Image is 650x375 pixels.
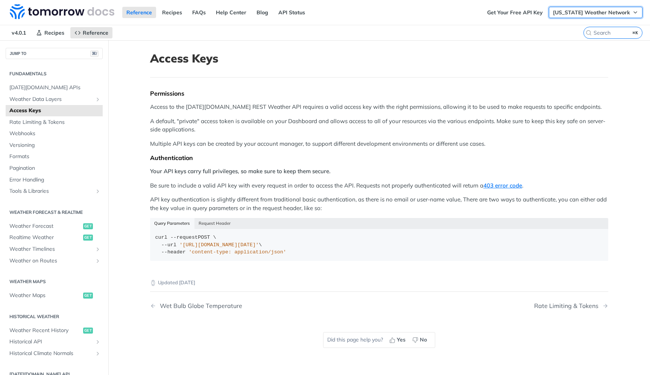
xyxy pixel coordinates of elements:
a: 403 error code [483,182,522,189]
a: Rate Limiting & Tokens [6,117,103,128]
span: Recipes [44,29,64,36]
p: A default, "private" access token is available on your Dashboard and allows access to all of your... [150,117,608,134]
a: Weather Forecastget [6,221,103,232]
p: API key authentication is slightly different from traditional basic authentication, as there is n... [150,195,608,212]
span: Yes [397,336,405,344]
span: Reference [83,29,108,36]
span: 'content-type: application/json' [189,249,286,255]
span: --url [161,242,177,248]
a: Realtime Weatherget [6,232,103,243]
a: Get Your Free API Key [483,7,547,18]
span: [DATE][DOMAIN_NAME] APIs [9,84,101,91]
div: Wet Bulb Globe Temperature [156,302,242,309]
span: Webhooks [9,130,101,137]
nav: Pagination Controls [150,295,608,317]
a: API Status [274,7,309,18]
span: Access Keys [9,107,101,114]
button: JUMP TO⌘/ [6,48,103,59]
a: Weather Data LayersShow subpages for Weather Data Layers [6,94,103,105]
span: Versioning [9,142,101,149]
span: Weather Forecast [9,223,81,230]
a: Blog [252,7,272,18]
button: Show subpages for Historical API [95,339,101,345]
p: Updated [DATE] [150,279,608,287]
a: Tools & LibrariesShow subpages for Tools & Libraries [6,186,103,197]
a: Weather TimelinesShow subpages for Weather Timelines [6,244,103,255]
a: Webhooks [6,128,103,139]
a: Reference [70,27,112,38]
span: Historical Climate Normals [9,350,93,357]
span: Formats [9,153,101,160]
a: Help Center [212,7,251,18]
a: Pagination [6,163,103,174]
a: [DATE][DOMAIN_NAME] APIs [6,82,103,93]
a: Recipes [158,7,186,18]
span: Weather Maps [9,292,81,299]
div: Permissions [150,90,608,97]
button: No [410,334,431,346]
p: Access to the [DATE][DOMAIN_NAME] REST Weather API requires a valid access key with the right per... [150,103,608,111]
span: curl [155,235,167,240]
button: Show subpages for Weather Timelines [95,246,101,252]
a: FAQs [188,7,210,18]
span: Pagination [9,165,101,172]
span: get [83,328,93,334]
p: Be sure to include a valid API key with every request in order to access the API. Requests not pr... [150,181,608,190]
span: No [420,336,427,344]
span: ⌘/ [90,50,99,57]
a: Recipes [32,27,68,38]
a: Weather Mapsget [6,290,103,301]
svg: Search [586,30,592,36]
span: get [83,235,93,241]
h2: Historical Weather [6,313,103,320]
a: Next Page: Rate Limiting & Tokens [534,302,608,309]
span: Weather Recent History [9,327,81,334]
h2: Fundamentals [6,70,103,77]
span: Weather Data Layers [9,96,93,103]
span: --request [170,235,198,240]
span: '[URL][DOMAIN_NAME][DATE]' [179,242,259,248]
a: Error Handling [6,174,103,186]
h1: Access Keys [150,52,608,65]
a: Weather Recent Historyget [6,325,103,336]
span: v4.0.1 [8,27,30,38]
span: Rate Limiting & Tokens [9,119,101,126]
a: Formats [6,151,103,162]
strong: Your API keys carry full privileges, so make sure to keep them secure. [150,168,331,175]
a: Historical Climate NormalsShow subpages for Historical Climate Normals [6,348,103,359]
button: Show subpages for Historical Climate Normals [95,351,101,357]
div: Authentication [150,154,608,162]
span: get [83,293,93,299]
button: Yes [387,334,410,346]
span: Tools & Libraries [9,187,93,195]
span: --header [161,249,186,255]
h2: Weather Maps [6,278,103,285]
img: Tomorrow.io Weather API Docs [10,4,114,19]
span: [US_STATE] Weather Network [553,9,630,16]
span: Realtime Weather [9,234,81,241]
a: Previous Page: Wet Bulb Globe Temperature [150,302,346,309]
span: Weather on Routes [9,257,93,265]
kbd: ⌘K [631,29,640,37]
button: [US_STATE] Weather Network [549,7,642,18]
span: Error Handling [9,176,101,184]
h2: Weather Forecast & realtime [6,209,103,216]
a: Versioning [6,140,103,151]
a: Access Keys [6,105,103,116]
p: Multiple API keys can be created by your account manager, to support different development enviro... [150,140,608,148]
button: Show subpages for Tools & Libraries [95,188,101,194]
button: Request Header [194,218,235,229]
div: Rate Limiting & Tokens [534,302,602,309]
span: get [83,223,93,229]
span: Historical API [9,338,93,346]
button: Show subpages for Weather Data Layers [95,96,101,102]
a: Reference [122,7,156,18]
button: Show subpages for Weather on Routes [95,258,101,264]
div: Did this page help you? [323,332,435,348]
div: POST \ \ [155,234,603,256]
a: Weather on RoutesShow subpages for Weather on Routes [6,255,103,267]
a: Historical APIShow subpages for Historical API [6,336,103,348]
span: Weather Timelines [9,245,93,253]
